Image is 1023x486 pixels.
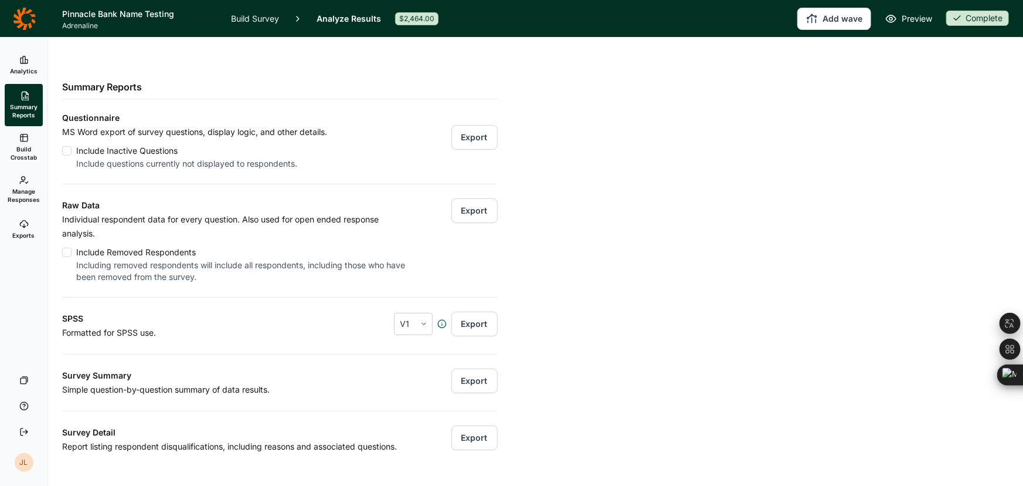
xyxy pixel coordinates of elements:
[62,125,327,139] p: MS Word export of survey questions, display logic, and other details.
[451,198,498,223] button: Export
[62,21,217,31] span: Adrenaline
[8,187,40,204] span: Manage Responses
[76,245,411,259] div: Include Removed Respondents
[9,145,38,161] span: Build Crosstab
[451,426,498,450] button: Export
[62,383,425,397] p: Simple question-by-question summary of data results.
[62,7,217,21] h1: Pinnacle Bank Name Testing
[946,11,1009,27] button: Complete
[946,11,1009,26] div: Complete
[395,12,439,25] div: $2,464.00
[5,211,43,248] a: Exports
[76,158,327,170] div: Include questions currently not displayed to respondents.
[5,168,43,211] a: Manage Responses
[62,426,425,440] h3: Survey Detail
[62,212,411,241] p: Individual respondent data for every question. Also used for open ended response analysis.
[62,80,142,94] h2: Summary Reports
[5,46,43,84] a: Analytics
[62,312,331,326] h3: SPSS
[451,369,498,393] button: Export
[13,231,35,239] span: Exports
[902,12,932,26] span: Preview
[5,84,43,126] a: Summary Reports
[62,198,411,212] h3: Raw Data
[62,440,425,454] p: Report listing respondent disqualifications, including reasons and associated questions.
[5,126,43,168] a: Build Crosstab
[76,144,327,158] div: Include Inactive Questions
[15,453,33,472] div: JL
[9,103,38,119] span: Summary Reports
[451,125,498,150] button: Export
[62,326,331,340] p: Formatted for SPSS use.
[62,111,498,125] h3: Questionnaire
[451,312,498,336] button: Export
[62,369,425,383] h3: Survey Summary
[797,8,871,30] button: Add wave
[885,12,932,26] a: Preview
[10,67,38,75] span: Analytics
[76,259,411,283] div: Including removed respondents will include all respondents, including those who have been removed...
